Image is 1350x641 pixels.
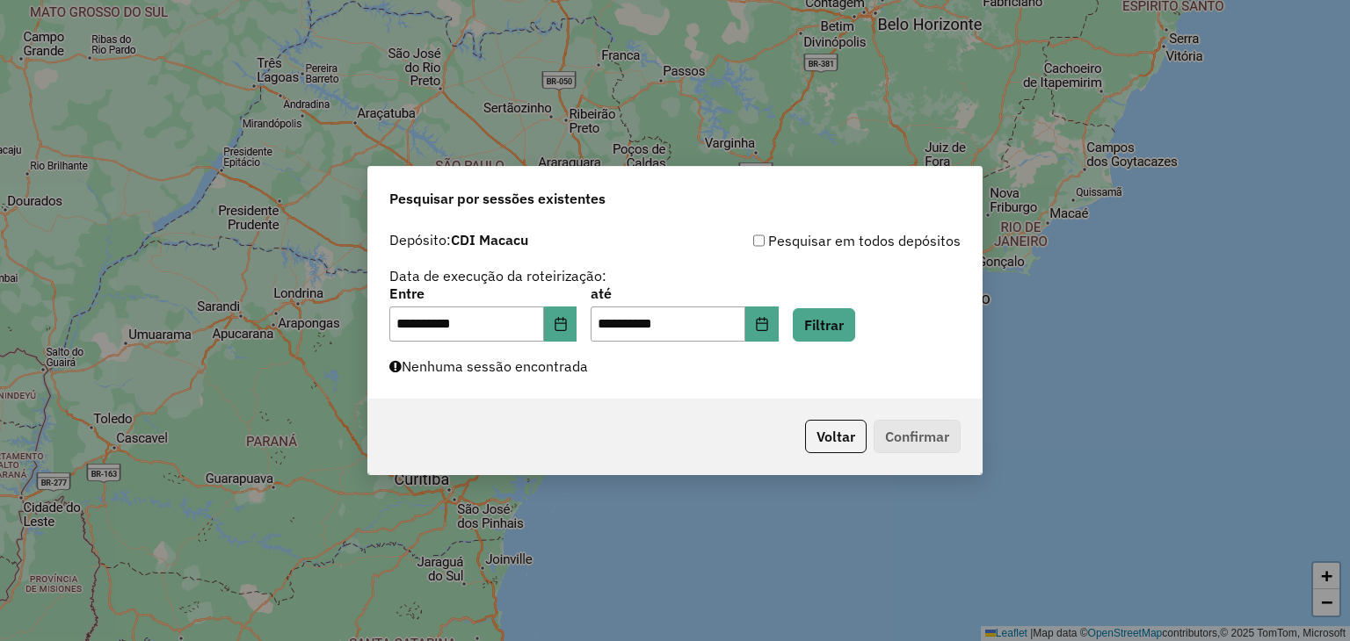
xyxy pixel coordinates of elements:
[389,283,577,304] label: Entre
[544,306,577,342] button: Choose Date
[745,306,779,342] button: Choose Date
[389,188,606,209] span: Pesquisar por sessões existentes
[389,356,588,377] label: Nenhuma sessão encontrada
[805,420,867,453] button: Voltar
[451,231,528,248] strong: CDI Macacu
[389,229,528,250] label: Depósito:
[591,283,778,304] label: até
[793,308,855,342] button: Filtrar
[675,230,961,251] div: Pesquisar em todos depósitos
[389,265,606,286] label: Data de execução da roteirização:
